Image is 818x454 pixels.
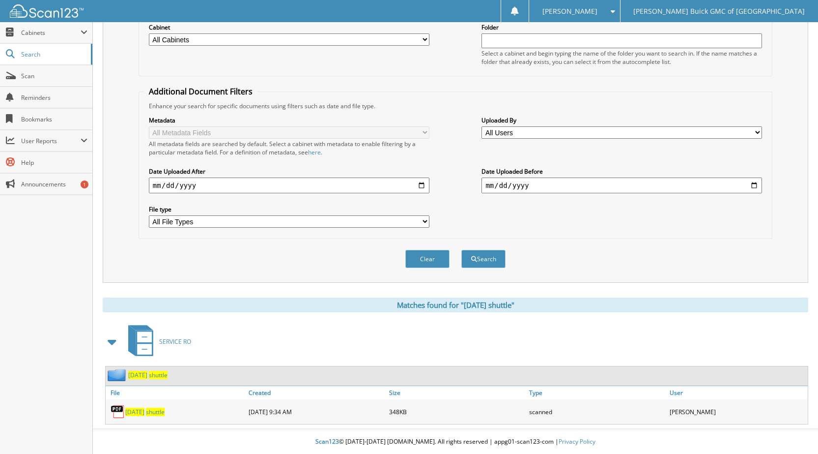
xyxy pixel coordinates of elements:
[10,4,84,18] img: scan123-logo-white.svg
[21,137,81,145] span: User Reports
[246,402,387,422] div: [DATE] 9:34 AM
[246,386,387,399] a: Created
[144,102,767,110] div: Enhance your search for specific documents using filters such as date and file type.
[387,386,527,399] a: Size
[149,140,429,156] div: All metadata fields are searched by default. Select a cabinet with metadata to enable filtering b...
[149,23,429,31] label: Cabinet
[461,250,506,268] button: Search
[81,181,88,188] div: 1
[481,167,762,176] label: Date Uploaded Before
[21,115,87,123] span: Bookmarks
[481,116,762,124] label: Uploaded By
[103,298,808,312] div: Matches found for "[DATE] shuttle"
[315,437,339,446] span: Scan123
[149,116,429,124] label: Metadata
[527,402,667,422] div: scanned
[149,167,429,176] label: Date Uploaded After
[106,386,246,399] a: File
[108,369,128,381] img: folder2.png
[21,158,87,167] span: Help
[128,371,168,379] a: [DATE] shuttle
[149,371,168,379] span: shuttle
[308,148,321,156] a: here
[21,180,87,188] span: Announcements
[481,178,762,193] input: end
[633,8,805,14] span: [PERSON_NAME] Buick GMC of [GEOGRAPHIC_DATA]
[559,437,595,446] a: Privacy Policy
[122,322,191,361] a: SERVICE RO
[93,430,818,454] div: © [DATE]-[DATE] [DOMAIN_NAME]. All rights reserved | appg01-scan123-com |
[21,50,86,59] span: Search
[149,205,429,213] label: File type
[405,250,450,268] button: Clear
[125,408,144,416] span: [DATE]
[21,29,81,37] span: Cabinets
[128,371,147,379] span: [DATE]
[481,23,762,31] label: Folder
[125,408,165,416] a: [DATE] shuttle
[146,408,165,416] span: shuttle
[542,8,597,14] span: [PERSON_NAME]
[144,86,257,97] legend: Additional Document Filters
[111,404,125,419] img: PDF.png
[481,49,762,66] div: Select a cabinet and begin typing the name of the folder you want to search in. If the name match...
[149,178,429,193] input: start
[667,402,808,422] div: [PERSON_NAME]
[667,386,808,399] a: User
[527,386,667,399] a: Type
[21,93,87,102] span: Reminders
[21,72,87,80] span: Scan
[159,337,191,346] span: SERVICE RO
[387,402,527,422] div: 348KB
